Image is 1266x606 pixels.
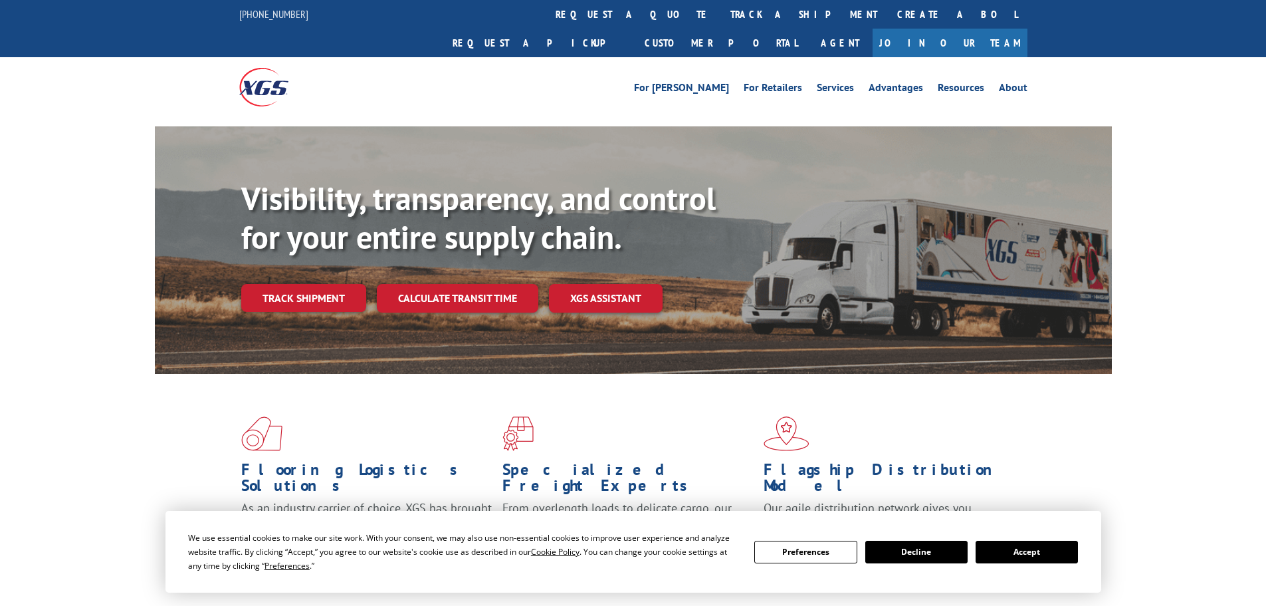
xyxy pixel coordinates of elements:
[764,500,1008,531] span: Our agile distribution network gives you nationwide inventory management on demand.
[531,546,580,557] span: Cookie Policy
[264,560,310,571] span: Preferences
[764,462,1015,500] h1: Flagship Distribution Model
[241,416,282,451] img: xgs-icon-total-supply-chain-intelligence-red
[807,29,873,57] a: Agent
[241,284,366,312] a: Track shipment
[754,541,857,563] button: Preferences
[502,462,754,500] h1: Specialized Freight Experts
[635,29,807,57] a: Customer Portal
[634,82,729,97] a: For [PERSON_NAME]
[241,462,492,500] h1: Flooring Logistics Solutions
[976,541,1078,563] button: Accept
[744,82,802,97] a: For Retailers
[938,82,984,97] a: Resources
[549,284,663,313] a: XGS ASSISTANT
[764,416,809,451] img: xgs-icon-flagship-distribution-model-red
[999,82,1027,97] a: About
[865,541,968,563] button: Decline
[443,29,635,57] a: Request a pickup
[241,500,492,547] span: As an industry carrier of choice, XGS has brought innovation and dedication to flooring logistics...
[165,511,1101,593] div: Cookie Consent Prompt
[873,29,1027,57] a: Join Our Team
[502,500,754,559] p: From overlength loads to delicate cargo, our experienced staff knows the best way to move your fr...
[241,178,716,257] b: Visibility, transparency, and control for your entire supply chain.
[239,7,308,21] a: [PHONE_NUMBER]
[502,416,534,451] img: xgs-icon-focused-on-flooring-red
[188,531,738,573] div: We use essential cookies to make our site work. With your consent, we may also use non-essential ...
[869,82,923,97] a: Advantages
[377,284,538,313] a: Calculate transit time
[817,82,854,97] a: Services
